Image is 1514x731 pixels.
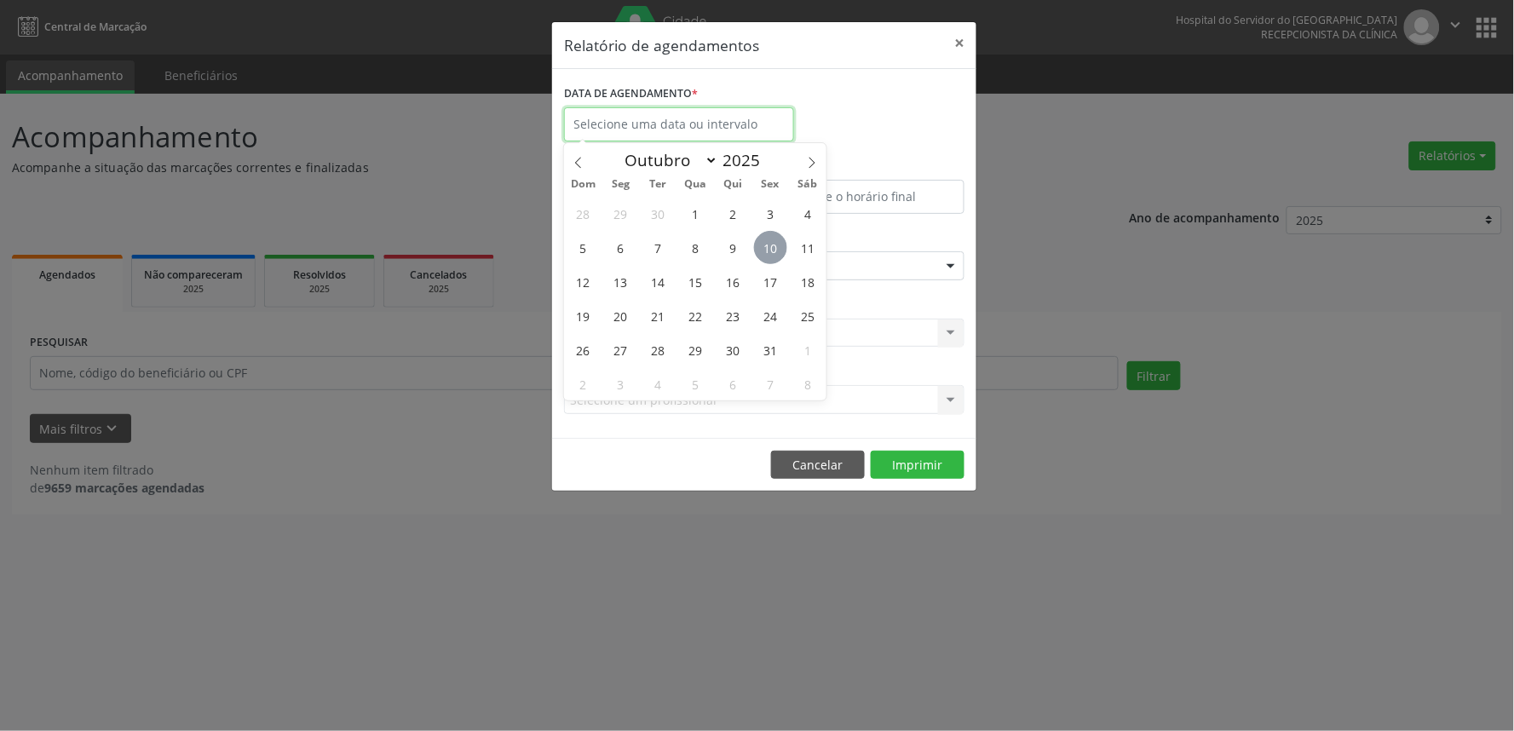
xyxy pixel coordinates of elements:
[604,197,637,230] span: Setembro 29, 2025
[617,148,719,172] select: Month
[771,451,865,480] button: Cancelar
[792,333,825,366] span: Novembro 1, 2025
[564,34,759,56] h5: Relatório de agendamentos
[679,231,712,264] span: Outubro 8, 2025
[567,231,600,264] span: Outubro 5, 2025
[564,179,602,190] span: Dom
[717,265,750,298] span: Outubro 16, 2025
[679,333,712,366] span: Outubro 29, 2025
[789,179,826,190] span: Sáb
[679,299,712,332] span: Outubro 22, 2025
[717,299,750,332] span: Outubro 23, 2025
[679,367,712,400] span: Novembro 5, 2025
[717,231,750,264] span: Outubro 9, 2025
[567,333,600,366] span: Outubro 26, 2025
[754,333,787,366] span: Outubro 31, 2025
[604,265,637,298] span: Outubro 13, 2025
[642,333,675,366] span: Outubro 28, 2025
[642,299,675,332] span: Outubro 21, 2025
[942,22,976,64] button: Close
[792,231,825,264] span: Outubro 11, 2025
[679,197,712,230] span: Outubro 1, 2025
[642,231,675,264] span: Outubro 7, 2025
[564,107,794,141] input: Selecione uma data ou intervalo
[564,81,698,107] label: DATA DE AGENDAMENTO
[871,451,964,480] button: Imprimir
[717,367,750,400] span: Novembro 6, 2025
[754,231,787,264] span: Outubro 10, 2025
[792,299,825,332] span: Outubro 25, 2025
[604,333,637,366] span: Outubro 27, 2025
[717,197,750,230] span: Outubro 2, 2025
[567,265,600,298] span: Outubro 12, 2025
[754,367,787,400] span: Novembro 7, 2025
[679,265,712,298] span: Outubro 15, 2025
[792,367,825,400] span: Novembro 8, 2025
[604,231,637,264] span: Outubro 6, 2025
[792,197,825,230] span: Outubro 4, 2025
[754,299,787,332] span: Outubro 24, 2025
[567,299,600,332] span: Outubro 19, 2025
[769,180,964,214] input: Selecione o horário final
[604,299,637,332] span: Outubro 20, 2025
[639,179,676,190] span: Ter
[792,265,825,298] span: Outubro 18, 2025
[567,367,600,400] span: Novembro 2, 2025
[602,179,639,190] span: Seg
[676,179,714,190] span: Qua
[642,265,675,298] span: Outubro 14, 2025
[567,197,600,230] span: Setembro 28, 2025
[642,197,675,230] span: Setembro 30, 2025
[754,197,787,230] span: Outubro 3, 2025
[714,179,751,190] span: Qui
[604,367,637,400] span: Novembro 3, 2025
[718,149,774,171] input: Year
[642,367,675,400] span: Novembro 4, 2025
[751,179,789,190] span: Sex
[754,265,787,298] span: Outubro 17, 2025
[769,153,964,180] label: ATÉ
[717,333,750,366] span: Outubro 30, 2025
